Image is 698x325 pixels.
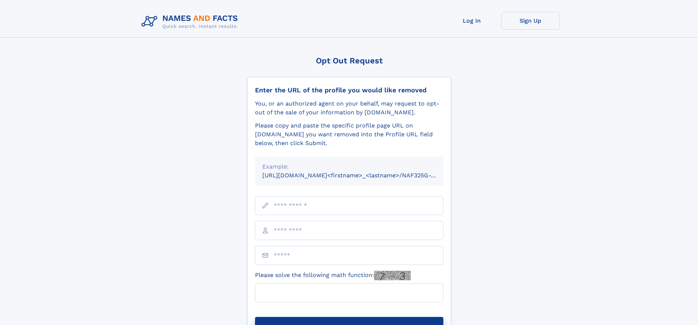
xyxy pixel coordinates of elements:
[501,12,560,30] a: Sign Up
[139,12,244,32] img: Logo Names and Facts
[255,271,411,280] label: Please solve the following math function:
[443,12,501,30] a: Log In
[262,172,457,179] small: [URL][DOMAIN_NAME]<firstname>_<lastname>/NAF325G-xxxxxxxx
[255,86,443,94] div: Enter the URL of the profile you would like removed
[247,56,451,65] div: Opt Out Request
[255,121,443,148] div: Please copy and paste the specific profile page URL on [DOMAIN_NAME] you want removed into the Pr...
[255,99,443,117] div: You, or an authorized agent on your behalf, may request to opt-out of the sale of your informatio...
[262,162,436,171] div: Example:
